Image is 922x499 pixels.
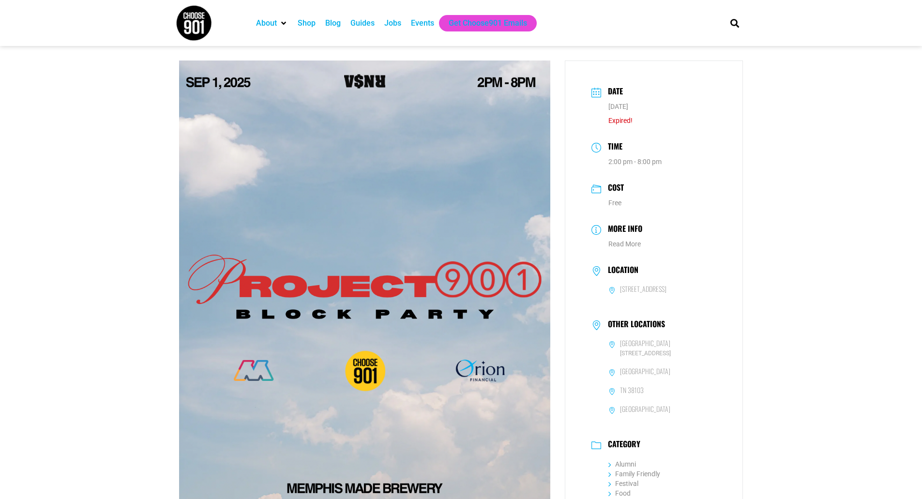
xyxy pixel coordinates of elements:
[251,15,293,31] div: About
[608,240,641,248] a: Read More
[608,489,631,497] a: Food
[608,349,717,358] span: [STREET_ADDRESS]
[603,223,642,237] h3: More Info
[726,15,742,31] div: Search
[251,15,714,31] nav: Main nav
[256,17,277,29] a: About
[620,405,670,413] h6: [GEOGRAPHIC_DATA]
[608,117,633,124] span: Expired!
[411,17,434,29] a: Events
[603,319,665,331] h3: Other Locations
[620,386,644,394] h6: TN 38103
[608,460,636,468] a: Alumni
[620,285,666,293] h6: [STREET_ADDRESS]
[449,17,527,29] a: Get Choose901 Emails
[325,17,341,29] a: Blog
[620,339,670,348] h6: [GEOGRAPHIC_DATA]
[620,367,670,376] h6: [GEOGRAPHIC_DATA]
[384,17,401,29] a: Jobs
[603,181,624,196] h3: Cost
[608,470,660,478] a: Family Friendly
[603,140,622,154] h3: Time
[603,265,638,277] h3: Location
[608,103,628,110] span: [DATE]
[603,439,640,451] h3: Category
[298,17,316,29] a: Shop
[350,17,375,29] a: Guides
[603,85,623,99] h3: Date
[608,480,638,487] a: Festival
[591,198,717,208] dd: Free
[608,158,662,166] abbr: 2:00 pm - 8:00 pm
